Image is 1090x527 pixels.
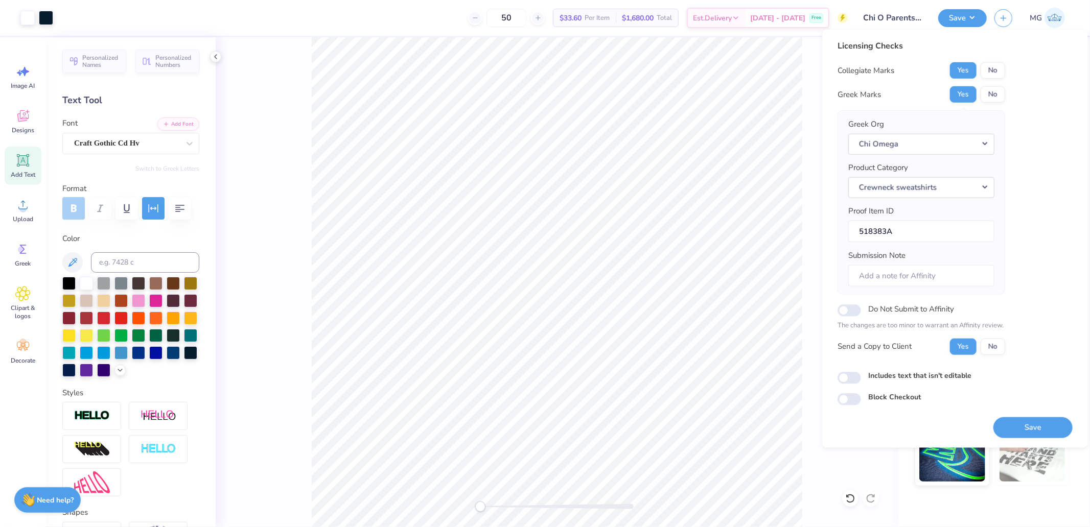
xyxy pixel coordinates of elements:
span: Upload [13,215,33,223]
button: Yes [950,62,977,79]
button: Personalized Numbers [135,50,199,73]
div: Collegiate Marks [838,65,894,77]
label: Do Not Submit to Affinity [868,302,954,316]
span: Est. Delivery [693,13,732,23]
span: Decorate [11,356,35,365]
label: Styles [62,387,83,399]
button: Save [993,417,1073,438]
button: No [981,62,1005,79]
span: Designs [12,126,34,134]
label: Color [62,233,199,245]
div: Text Tool [62,93,199,107]
img: 3D Illusion [74,441,110,458]
label: Proof Item ID [848,205,894,217]
label: Includes text that isn't editable [868,370,971,380]
div: Greek Marks [838,89,881,101]
span: Per Item [585,13,610,23]
button: Personalized Names [62,50,126,73]
img: Stroke [74,410,110,422]
label: Font [62,117,78,129]
img: Negative Space [141,443,176,455]
div: Licensing Checks [838,40,1005,52]
input: Untitled Design [855,8,931,28]
button: Chi Omega [848,133,994,154]
button: No [981,338,1005,354]
img: Glow in the Dark Ink [919,430,985,482]
button: Yes [950,86,977,103]
button: Crewneck sweatshirts [848,177,994,198]
a: MG [1025,8,1070,28]
span: Total [657,13,672,23]
button: Add Font [157,117,199,131]
p: The changes are too minor to warrant an Affinity review. [838,321,1005,331]
strong: Need help? [37,495,74,505]
label: Greek Org [848,118,884,130]
img: Free Distort [74,471,110,493]
button: Save [938,9,987,27]
input: e.g. 7428 c [91,252,199,273]
button: Switch to Greek Letters [135,164,199,173]
img: Shadow [141,410,176,422]
img: Water based Ink [1000,430,1065,482]
span: Personalized Names [82,54,120,68]
span: Free [811,14,821,21]
span: Add Text [11,171,35,179]
button: No [981,86,1005,103]
input: – – [486,9,526,27]
input: Add a note for Affinity [848,265,994,286]
span: [DATE] - [DATE] [750,13,805,23]
label: Submission Note [848,250,906,261]
button: Yes [950,338,977,354]
span: Greek [15,259,31,268]
label: Block Checkout [868,392,921,402]
span: MG [1030,12,1042,24]
img: Michael Galon [1045,8,1065,28]
label: Product Category [848,162,908,174]
span: Clipart & logos [6,304,40,320]
span: $1,680.00 [622,13,654,23]
div: Send a Copy to Client [838,341,912,352]
div: Accessibility label [475,501,485,512]
span: Personalized Numbers [155,54,193,68]
label: Format [62,183,199,195]
span: Image AI [11,82,35,90]
span: $33.60 [560,13,582,23]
